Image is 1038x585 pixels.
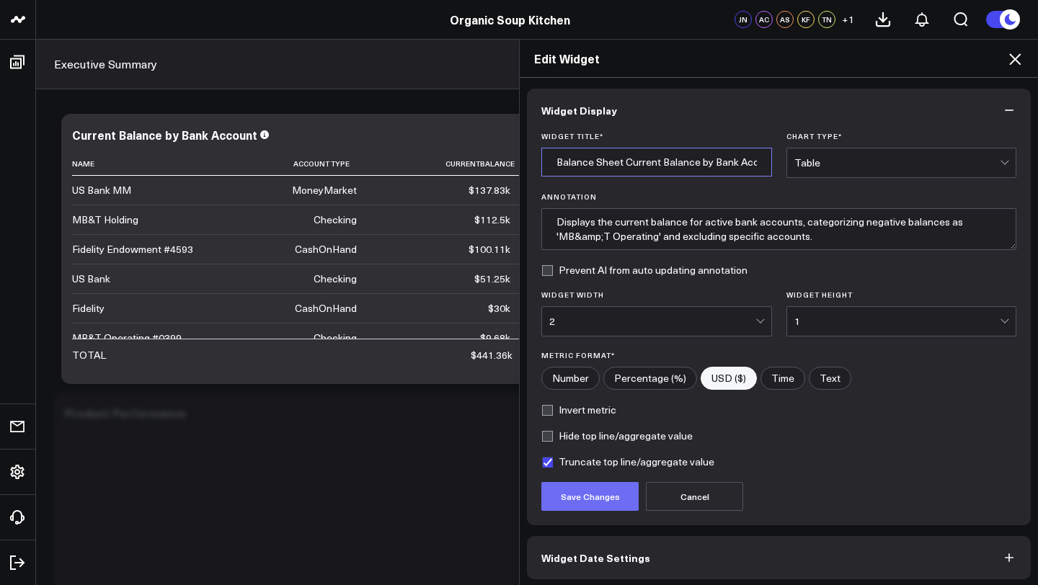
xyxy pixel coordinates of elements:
[541,148,772,177] input: Enter your widget title
[541,552,650,563] span: Widget Date Settings
[541,456,714,468] label: Truncate top line/aggregate value
[842,14,854,24] span: + 1
[735,11,752,28] div: JN
[794,157,1001,169] div: Table
[797,11,815,28] div: KF
[786,132,1017,140] label: Chart Type *
[541,208,1016,250] textarea: Displays the current balance for active bank accounts, categorizing negative balances as 'MB&amp;...
[701,367,757,390] label: USD ($)
[776,11,794,28] div: AS
[527,89,1031,132] button: Widget Display
[549,316,755,327] div: 2
[541,351,1016,360] label: Metric Format*
[818,11,835,28] div: TN
[450,12,570,27] a: Organic Soup Kitchen
[541,430,693,442] label: Hide top line/aggregate value
[646,482,743,511] button: Cancel
[541,132,772,140] label: Widget Title *
[527,536,1031,579] button: Widget Date Settings
[541,192,1016,201] label: Annotation
[839,11,856,28] button: +1
[755,11,773,28] div: AC
[541,104,617,116] span: Widget Display
[541,482,639,511] button: Save Changes
[534,50,1024,66] h2: Edit Widget
[541,264,748,276] label: Prevent AI from auto updating annotation
[603,367,697,390] label: Percentage (%)
[760,367,805,390] label: Time
[541,404,616,416] label: Invert metric
[786,290,1017,299] label: Widget Height
[794,316,1001,327] div: 1
[541,367,600,390] label: Number
[809,367,851,390] label: Text
[541,290,772,299] label: Widget Width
